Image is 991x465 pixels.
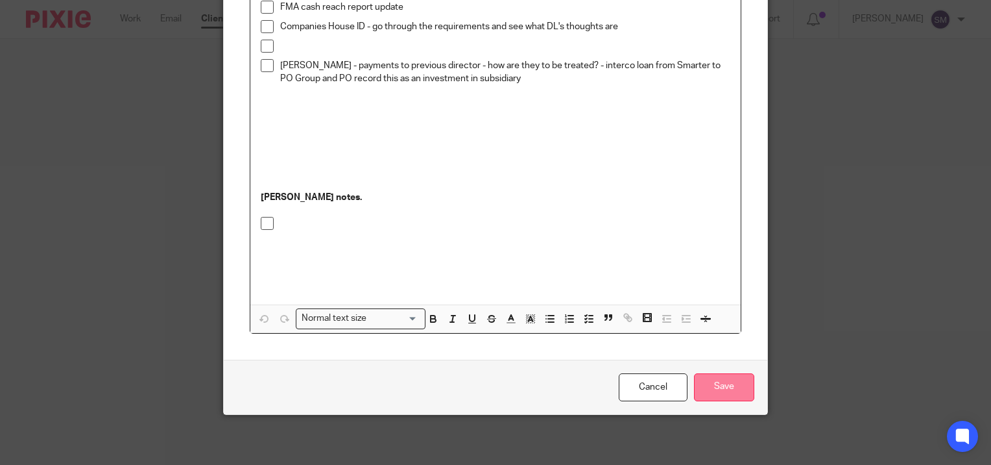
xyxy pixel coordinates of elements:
[619,373,687,401] a: Cancel
[280,59,730,86] p: [PERSON_NAME] - payments to previous director - how are they to be treated? - interco loan from S...
[296,308,425,329] div: Search for option
[280,1,730,14] p: FMA cash reach report update
[694,373,754,401] input: Save
[371,312,418,325] input: Search for option
[299,312,370,325] span: Normal text size
[261,193,362,202] strong: [PERSON_NAME] notes.
[280,20,730,33] p: Companies House ID - go through the requirements and see what DL's thoughts are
